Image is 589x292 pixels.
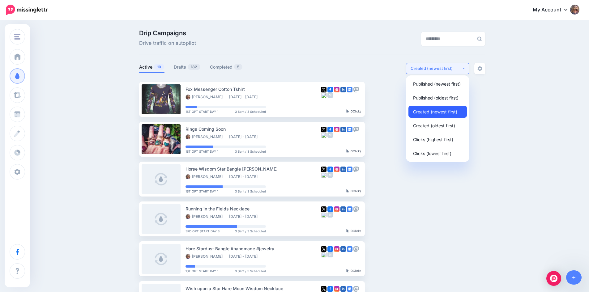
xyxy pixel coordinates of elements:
[477,66,482,71] img: settings-grey.png
[186,150,218,153] span: 1ST OPT START DAY 1
[235,269,266,273] span: 3 Sent / 3 Scheduled
[321,286,327,292] img: twitter-square.png
[340,286,346,292] img: linkedin-square.png
[186,110,218,113] span: 1ST OPT START DAY 1
[334,127,339,132] img: instagram-square.png
[139,30,196,36] span: Drip Campaigns
[139,39,196,47] span: Drive traffic on autopilot
[14,34,20,40] img: menu.png
[353,87,359,92] img: mastodon-grey-square.png
[346,189,349,193] img: pointer-grey-darker.png
[346,229,361,233] div: Clicks
[321,172,327,178] img: bluesky-grey-square.png
[327,212,333,218] img: medium-grey-square.png
[413,94,459,101] span: Published (oldest first)
[186,245,321,252] div: Hare Stardust Bangle #handmade #jewelry
[353,206,359,212] img: mastodon-grey-square.png
[327,87,333,92] img: facebook-square.png
[340,127,346,132] img: linkedin-square.png
[346,229,349,233] img: pointer-grey-darker.png
[321,132,327,138] img: bluesky-grey-square.png
[334,286,339,292] img: instagram-square.png
[347,286,352,292] img: google_business-square.png
[353,286,359,292] img: mastodon-grey-square.png
[347,127,352,132] img: google_business-square.png
[186,174,226,179] li: [PERSON_NAME]
[340,246,346,252] img: linkedin-square.png
[351,149,353,153] b: 0
[321,206,327,212] img: twitter-square.png
[235,230,266,233] span: 3 Sent / 3 Scheduled
[413,108,457,115] span: Created (newest first)
[327,206,333,212] img: facebook-square.png
[413,122,455,129] span: Created (oldest first)
[321,167,327,172] img: twitter-square.png
[234,64,242,70] span: 5
[210,63,243,71] a: Completed5
[321,252,327,257] img: bluesky-grey-square.png
[351,229,353,233] b: 0
[321,127,327,132] img: twitter-square.png
[347,87,352,92] img: google_business-square.png
[346,189,361,193] div: Clicks
[186,254,226,259] li: [PERSON_NAME]
[327,132,333,138] img: medium-grey-square.png
[340,206,346,212] img: linkedin-square.png
[346,109,349,113] img: pointer-grey-darker.png
[413,80,461,87] span: Published (newest first)
[327,127,333,132] img: facebook-square.png
[353,246,359,252] img: mastodon-grey-square.png
[229,134,261,139] li: [DATE] - [DATE]
[186,205,321,212] div: Running in the Fields Necklace
[347,246,352,252] img: google_business-square.png
[321,87,327,92] img: twitter-square.png
[327,172,333,178] img: medium-grey-square.png
[321,246,327,252] img: twitter-square.png
[334,167,339,172] img: instagram-square.png
[351,189,353,193] b: 0
[235,150,266,153] span: 3 Sent / 3 Scheduled
[334,206,339,212] img: instagram-square.png
[334,87,339,92] img: instagram-square.png
[327,286,333,292] img: facebook-square.png
[174,63,201,71] a: Drafts182
[327,167,333,172] img: facebook-square.png
[235,190,266,193] span: 3 Sent / 3 Scheduled
[334,246,339,252] img: instagram-square.png
[321,92,327,98] img: bluesky-grey-square.png
[321,212,327,218] img: bluesky-grey-square.png
[188,64,200,70] span: 182
[353,127,359,132] img: mastodon-grey-square.png
[351,269,353,273] b: 0
[235,110,266,113] span: 3 Sent / 3 Scheduled
[186,165,321,172] div: Horse Wisdom Star Bangle [PERSON_NAME]
[347,167,352,172] img: google_business-square.png
[413,150,451,157] span: Clicks (lowest first)
[413,136,453,143] span: Clicks (highest first)
[186,285,321,292] div: Wish upon a Star Hare Moon Wisdom Necklace
[154,64,164,70] span: 10
[351,109,353,113] b: 0
[186,134,226,139] li: [PERSON_NAME]
[353,167,359,172] img: mastodon-grey-square.png
[340,87,346,92] img: linkedin-square.png
[327,252,333,257] img: medium-grey-square.png
[186,214,226,219] li: [PERSON_NAME]
[346,269,349,273] img: pointer-grey-darker.png
[346,110,361,113] div: Clicks
[186,230,220,233] span: 3RD OPT START DAY 3
[229,254,261,259] li: [DATE] - [DATE]
[347,206,352,212] img: google_business-square.png
[6,5,48,15] img: Missinglettr
[346,269,361,273] div: Clicks
[186,95,226,99] li: [PERSON_NAME]
[229,214,261,219] li: [DATE] - [DATE]
[229,174,261,179] li: [DATE] - [DATE]
[186,269,218,273] span: 1ST OPT START DAY 1
[340,167,346,172] img: linkedin-square.png
[327,246,333,252] img: facebook-square.png
[327,92,333,98] img: medium-grey-square.png
[186,86,321,93] div: Fox Messenger Cotton Tshirt
[186,190,218,193] span: 1ST OPT START DAY 1
[139,63,164,71] a: Active10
